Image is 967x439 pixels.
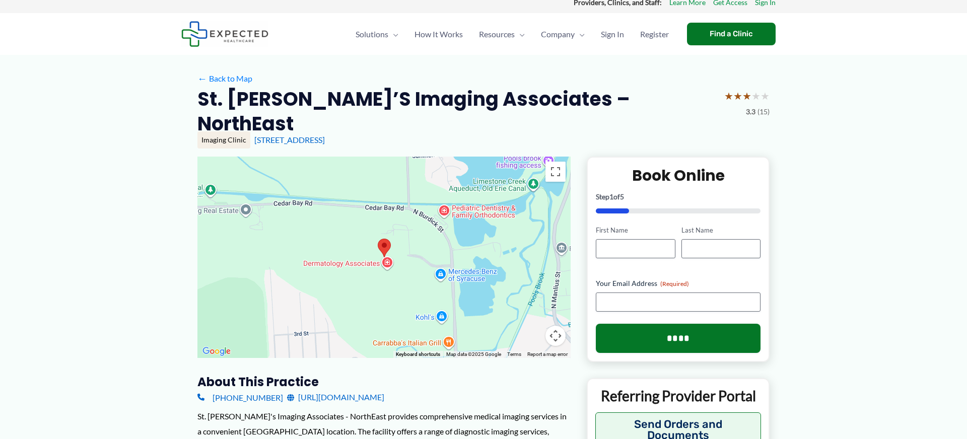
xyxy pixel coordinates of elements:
[197,374,571,390] h3: About this practice
[601,17,624,52] span: Sign In
[200,345,233,358] img: Google
[751,87,761,105] span: ★
[533,17,593,52] a: CompanyMenu Toggle
[388,17,398,52] span: Menu Toggle
[348,17,677,52] nav: Primary Site Navigation
[197,87,716,136] h2: St. [PERSON_NAME]’s Imaging Associates – NorthEast
[746,105,755,118] span: 3.3
[761,87,770,105] span: ★
[356,17,388,52] span: Solutions
[507,351,521,357] a: Terms (opens in new tab)
[632,17,677,52] a: Register
[724,87,733,105] span: ★
[197,390,283,405] a: [PHONE_NUMBER]
[181,21,268,47] img: Expected Healthcare Logo - side, dark font, small
[596,226,675,235] label: First Name
[640,17,669,52] span: Register
[660,280,689,287] span: (Required)
[527,351,568,357] a: Report a map error
[757,105,770,118] span: (15)
[595,387,761,405] p: Referring Provider Portal
[545,162,566,182] button: Toggle fullscreen view
[733,87,742,105] span: ★
[446,351,501,357] span: Map data ©2025 Google
[575,17,585,52] span: Menu Toggle
[609,192,613,201] span: 1
[197,131,250,149] div: Imaging Clinic
[287,390,384,405] a: [URL][DOMAIN_NAME]
[197,71,252,86] a: ←Back to Map
[515,17,525,52] span: Menu Toggle
[681,226,761,235] label: Last Name
[687,23,776,45] a: Find a Clinic
[406,17,471,52] a: How It Works
[596,193,761,200] p: Step of
[541,17,575,52] span: Company
[545,326,566,346] button: Map camera controls
[596,278,761,288] label: Your Email Address
[197,74,207,83] span: ←
[348,17,406,52] a: SolutionsMenu Toggle
[593,17,632,52] a: Sign In
[200,345,233,358] a: Open this area in Google Maps (opens a new window)
[596,166,761,185] h2: Book Online
[742,87,751,105] span: ★
[415,17,463,52] span: How It Works
[620,192,624,201] span: 5
[396,351,440,358] button: Keyboard shortcuts
[471,17,533,52] a: ResourcesMenu Toggle
[479,17,515,52] span: Resources
[254,135,325,144] a: [STREET_ADDRESS]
